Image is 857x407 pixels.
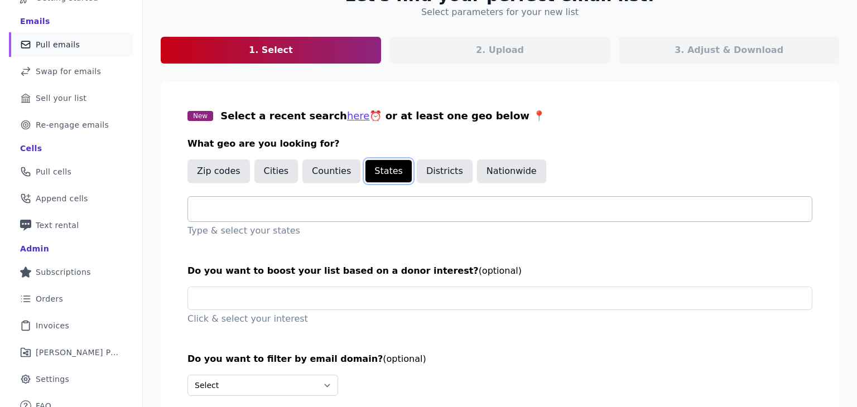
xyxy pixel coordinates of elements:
[36,220,79,231] span: Text rental
[20,143,42,154] div: Cells
[417,159,473,183] button: Districts
[9,32,133,57] a: Pull emails
[9,59,133,84] a: Swap for emails
[421,6,579,19] h4: Select parameters for your new list
[187,111,213,121] span: New
[347,108,370,124] button: here
[476,43,524,57] p: 2. Upload
[9,186,133,211] a: Append cells
[383,353,426,364] span: (optional)
[9,260,133,284] a: Subscriptions
[36,66,101,77] span: Swap for emails
[249,43,293,57] p: 1. Select
[187,353,383,364] span: Do you want to filter by email domain?
[36,293,63,304] span: Orders
[9,86,133,110] a: Sell your list
[9,340,133,365] a: [PERSON_NAME] Performance
[187,137,812,151] h3: What geo are you looking for?
[36,39,80,50] span: Pull emails
[9,159,133,184] a: Pull cells
[36,193,88,204] span: Append cells
[9,113,133,137] a: Re-engage emails
[9,213,133,238] a: Text rental
[36,119,109,130] span: Re-engage emails
[9,313,133,338] a: Invoices
[9,287,133,311] a: Orders
[9,367,133,391] a: Settings
[479,265,522,276] span: (optional)
[36,320,69,331] span: Invoices
[161,37,381,64] a: 1. Select
[187,224,812,238] p: Type & select your states
[477,159,546,183] button: Nationwide
[365,159,412,183] button: States
[20,16,50,27] div: Emails
[675,43,783,57] p: 3. Adjust & Download
[220,110,545,122] span: Select a recent search ⏰ or at least one geo below 📍
[36,267,91,278] span: Subscriptions
[36,166,71,177] span: Pull cells
[254,159,298,183] button: Cities
[187,265,479,276] span: Do you want to boost your list based on a donor interest?
[302,159,360,183] button: Counties
[36,347,120,358] span: [PERSON_NAME] Performance
[36,374,69,385] span: Settings
[20,243,49,254] div: Admin
[36,93,86,104] span: Sell your list
[187,159,250,183] button: Zip codes
[187,312,812,326] p: Click & select your interest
